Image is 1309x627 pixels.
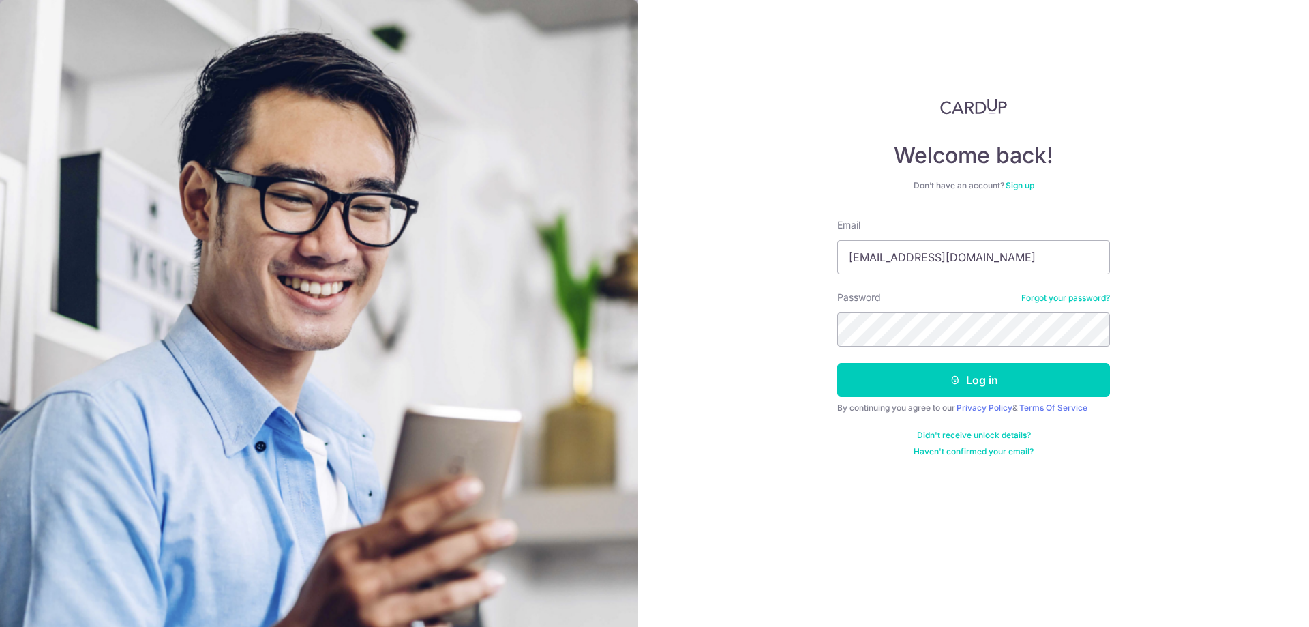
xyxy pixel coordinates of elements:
div: By continuing you agree to our & [837,403,1110,413]
input: Enter your Email [837,240,1110,274]
label: Email [837,218,860,232]
a: Sign up [1006,180,1034,190]
button: Log in [837,363,1110,397]
a: Forgot your password? [1021,293,1110,304]
h4: Welcome back! [837,142,1110,169]
a: Didn't receive unlock details? [917,430,1031,441]
a: Haven't confirmed your email? [914,446,1034,457]
div: Don’t have an account? [837,180,1110,191]
label: Password [837,291,881,304]
img: CardUp Logo [940,98,1007,115]
a: Terms Of Service [1019,403,1087,413]
a: Privacy Policy [957,403,1012,413]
